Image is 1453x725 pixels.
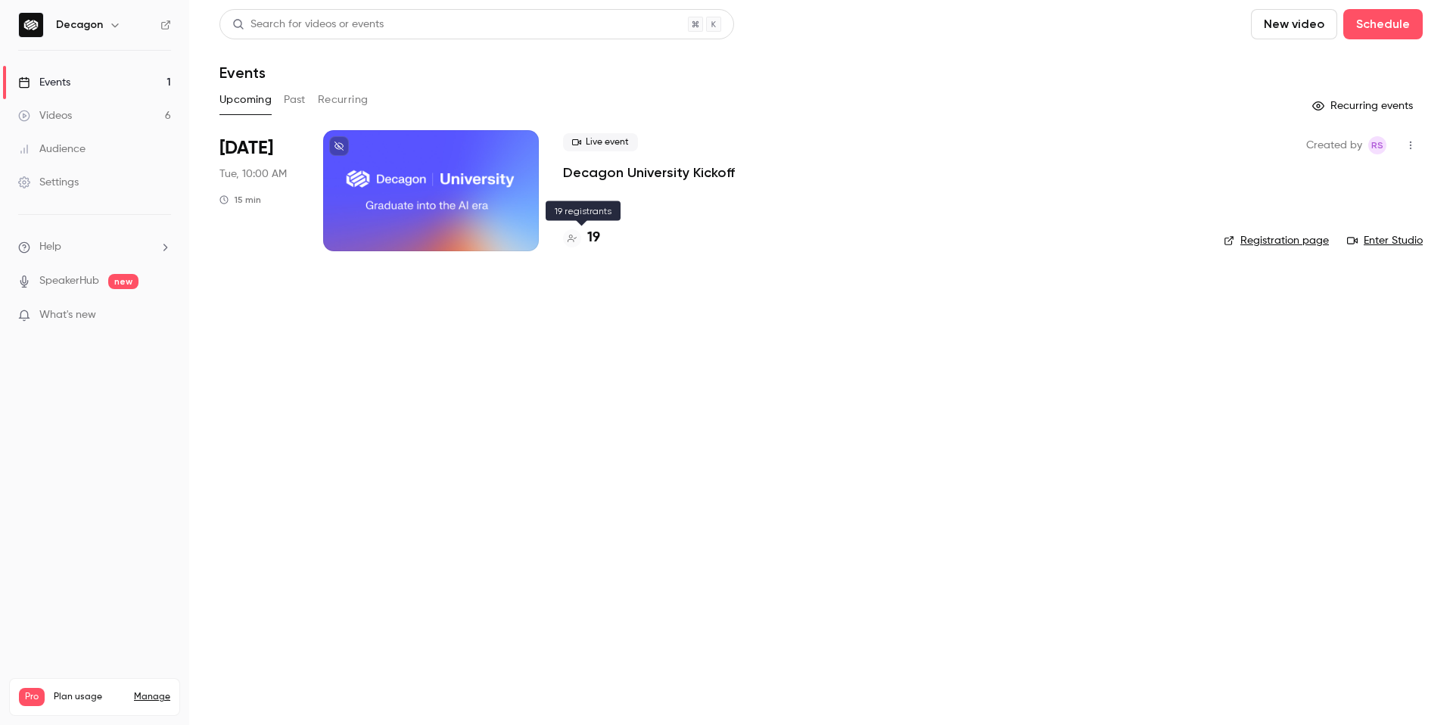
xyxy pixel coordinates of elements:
span: RS [1371,136,1383,154]
button: Schedule [1343,9,1423,39]
div: Audience [18,142,86,157]
button: Upcoming [219,88,272,112]
span: [DATE] [219,136,273,160]
button: Past [284,88,306,112]
a: SpeakerHub [39,273,99,289]
img: Decagon [19,13,43,37]
div: Events [18,75,70,90]
h6: Decagon [56,17,103,33]
span: new [108,274,138,289]
span: Pro [19,688,45,706]
span: Help [39,239,61,255]
li: help-dropdown-opener [18,239,171,255]
div: 15 min [219,194,261,206]
a: 19 [563,228,600,248]
div: Settings [18,175,79,190]
a: Decagon University Kickoff [563,163,735,182]
span: Tue, 10:00 AM [219,166,287,182]
button: Recurring [318,88,369,112]
span: What's new [39,307,96,323]
h1: Events [219,64,266,82]
div: Search for videos or events [232,17,384,33]
div: Sep 9 Tue, 10:00 AM (America/Los Angeles) [219,130,299,251]
a: Enter Studio [1347,233,1423,248]
iframe: Noticeable Trigger [153,309,171,322]
div: Videos [18,108,72,123]
span: Live event [563,133,638,151]
button: New video [1251,9,1337,39]
a: Manage [134,691,170,703]
a: Registration page [1224,233,1329,248]
span: Created by [1306,136,1362,154]
button: Recurring events [1305,94,1423,118]
h4: 19 [587,228,600,248]
span: Plan usage [54,691,125,703]
span: Ryan Smith [1368,136,1386,154]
